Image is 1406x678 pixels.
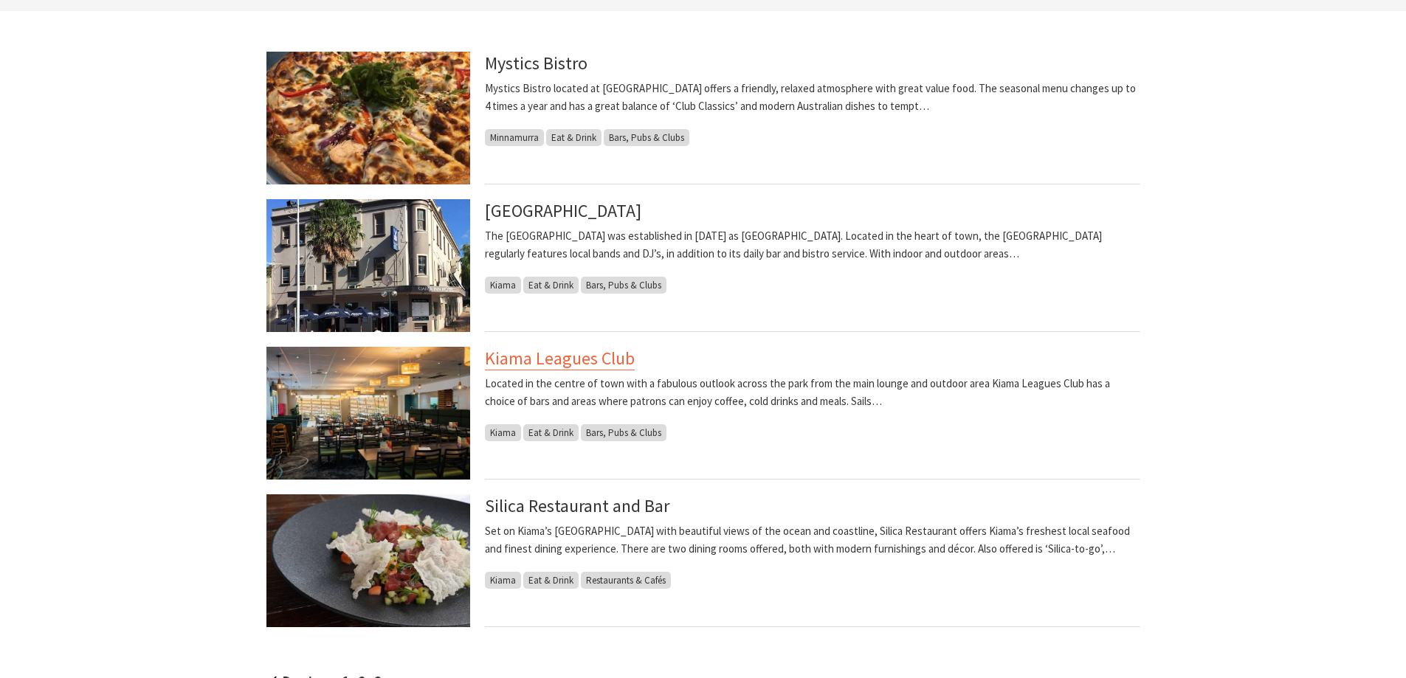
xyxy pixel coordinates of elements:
span: Kiama [485,277,521,294]
img: Open 7 days for lunch and dinner. Two children's play areas. [266,347,470,480]
a: Mystics Bistro [485,52,587,75]
span: Kiama [485,572,521,589]
p: The [GEOGRAPHIC_DATA] was established in [DATE] as [GEOGRAPHIC_DATA]. Located in the heart of tow... [485,227,1140,263]
span: Eat & Drink [523,277,579,294]
p: Mystics Bistro located at [GEOGRAPHIC_DATA] offers a friendly, relaxed atmosphere with great valu... [485,80,1140,115]
span: Bars, Pubs & Clubs [581,424,666,441]
span: Eat & Drink [546,129,602,146]
a: [GEOGRAPHIC_DATA] [485,199,641,222]
a: Silica Restaurant and Bar [485,494,669,517]
span: Bars, Pubs & Clubs [581,277,666,294]
span: Kiama [485,424,521,441]
span: Eat & Drink [523,424,579,441]
span: Minnamurra [485,129,544,146]
span: Eat & Drink [523,572,579,589]
img: kangaroo [266,494,470,627]
span: Restaurants & Cafés [581,572,671,589]
span: Bars, Pubs & Clubs [604,129,689,146]
p: Set on Kiama’s [GEOGRAPHIC_DATA] with beautiful views of the ocean and coastline, Silica Restaura... [485,522,1140,558]
a: Kiama Leagues Club [485,347,635,370]
p: Located in the centre of town with a fabulous outlook across the park from the main lounge and ou... [485,375,1140,410]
